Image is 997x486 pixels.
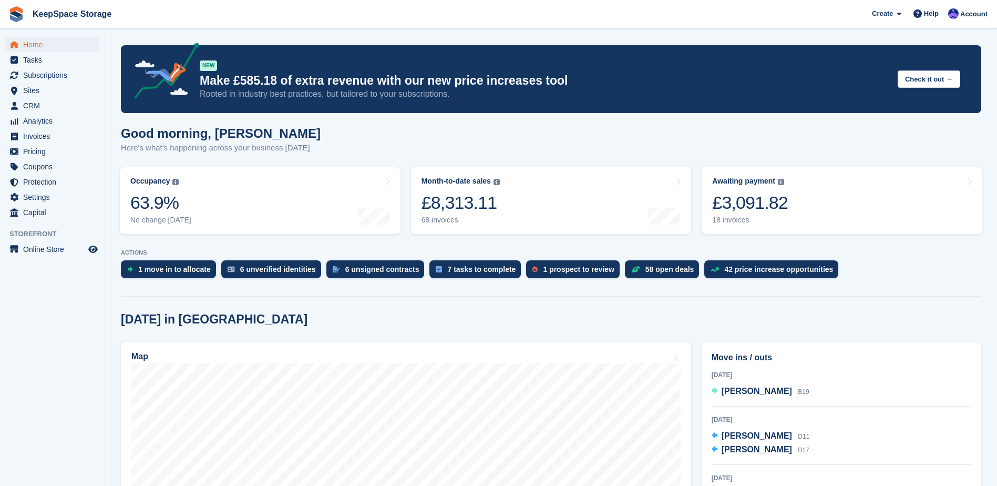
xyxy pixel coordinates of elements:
[130,177,170,186] div: Occupancy
[172,179,179,185] img: icon-info-grey-7440780725fd019a000dd9b08b2336e03edf1995a4989e88bcd33f0948082b44.svg
[712,192,788,214] div: £3,091.82
[5,83,99,98] a: menu
[23,242,86,257] span: Online Store
[200,73,889,88] p: Make £585.18 of extra revenue with our new price increases tool
[422,177,491,186] div: Month-to-date sales
[722,387,792,396] span: [PERSON_NAME]
[5,53,99,67] a: menu
[5,242,99,257] a: menu
[872,8,893,19] span: Create
[23,68,86,83] span: Subscriptions
[712,430,810,443] a: [PERSON_NAME] D11
[429,260,526,283] a: 7 tasks to complete
[704,260,844,283] a: 42 price increase opportunities
[532,266,538,272] img: prospect-51fa495bee0391a8d652442698ab0144808aea92771e9ea1ae160a38d050c398.svg
[526,260,624,283] a: 1 prospect to review
[138,265,211,274] div: 1 move in to allocate
[712,473,971,483] div: [DATE]
[23,129,86,144] span: Invoices
[23,190,86,205] span: Settings
[722,431,792,440] span: [PERSON_NAME]
[712,385,809,399] a: [PERSON_NAME] B19
[5,37,99,52] a: menu
[712,216,788,225] div: 18 invoices
[5,175,99,189] a: menu
[422,216,500,225] div: 68 invoices
[221,260,326,283] a: 6 unverified identities
[5,129,99,144] a: menu
[23,53,86,67] span: Tasks
[345,265,419,274] div: 6 unsigned contracts
[631,266,640,273] img: deal-1b604bf984904fb50ccaf53a9ad4b4a5d6e5aea283cecdc64d6e3604feb123c2.svg
[411,167,692,234] a: Month-to-date sales £8,313.11 68 invoices
[712,370,971,380] div: [DATE]
[23,159,86,174] span: Coupons
[333,266,340,272] img: contract_signature_icon-13c848040528278c33f63329250d36e43548de30e8caae1d1a13099fd9432cc5.svg
[23,37,86,52] span: Home
[543,265,614,274] div: 1 prospect to review
[121,126,321,140] h1: Good morning, [PERSON_NAME]
[5,190,99,205] a: menu
[712,415,971,424] div: [DATE]
[228,266,235,272] img: verify_identity-adf6edd0f0f0b5bbfe63781bf79b02c33cf7c696d77639b501bdc392416b5a36.svg
[130,192,191,214] div: 63.9%
[130,216,191,225] div: No change [DATE]
[898,70,960,88] button: Check it out →
[724,265,833,274] div: 42 price increase opportunities
[625,260,705,283] a: 58 open deals
[87,243,99,256] a: Preview store
[924,8,939,19] span: Help
[200,88,889,100] p: Rooted in industry best practices, but tailored to your subscriptions.
[326,260,430,283] a: 6 unsigned contracts
[948,8,959,19] img: Chloe Clark
[23,144,86,159] span: Pricing
[722,445,792,454] span: [PERSON_NAME]
[131,352,148,361] h2: Map
[5,68,99,83] a: menu
[712,351,971,364] h2: Move ins / outs
[436,266,442,272] img: task-75834270c22a3079a89374b754ae025e5fb1db73e45f91037f5363f120a921f8.svg
[126,43,199,103] img: price-adjustments-announcement-icon-8257ccfd72463d97f412b2fc003d46551f7dbcb40ab6d574587a9cd5c0d94...
[5,144,99,159] a: menu
[5,205,99,220] a: menu
[798,388,809,396] span: B19
[28,5,116,23] a: KeepSpace Storage
[240,265,316,274] div: 6 unverified identities
[422,192,500,214] div: £8,313.11
[712,177,775,186] div: Awaiting payment
[23,114,86,128] span: Analytics
[960,9,988,19] span: Account
[711,267,719,272] img: price_increase_opportunities-93ffe204e8149a01c8c9dc8f82e8f89637d9d84a8eef4429ea346261dce0b2c0.svg
[23,175,86,189] span: Protection
[778,179,784,185] img: icon-info-grey-7440780725fd019a000dd9b08b2336e03edf1995a4989e88bcd33f0948082b44.svg
[121,249,981,256] p: ACTIONS
[9,229,105,239] span: Storefront
[447,265,516,274] div: 7 tasks to complete
[121,260,221,283] a: 1 move in to allocate
[798,447,809,454] span: B17
[121,312,307,327] h2: [DATE] in [GEOGRAPHIC_DATA]
[121,142,321,154] p: Here's what's happening across your business [DATE]
[200,60,217,71] div: NEW
[702,167,982,234] a: Awaiting payment £3,091.82 18 invoices
[127,266,133,272] img: move_ins_to_allocate_icon-fdf77a2bb77ea45bf5b3d319d69a93e2d87916cf1d5bf7949dd705db3b84f3ca.svg
[712,443,809,457] a: [PERSON_NAME] B17
[494,179,500,185] img: icon-info-grey-7440780725fd019a000dd9b08b2336e03edf1995a4989e88bcd33f0948082b44.svg
[23,205,86,220] span: Capital
[5,114,99,128] a: menu
[5,159,99,174] a: menu
[645,265,694,274] div: 58 open deals
[5,98,99,113] a: menu
[23,83,86,98] span: Sites
[8,6,24,22] img: stora-icon-8386f47178a22dfd0bd8f6a31ec36ba5ce8667c1dd55bd0f319d3a0aa187defe.svg
[798,433,809,440] span: D11
[23,98,86,113] span: CRM
[120,167,400,234] a: Occupancy 63.9% No change [DATE]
